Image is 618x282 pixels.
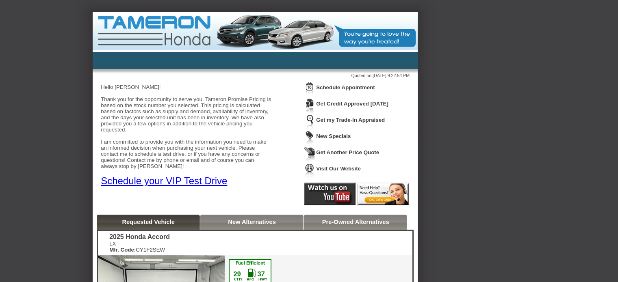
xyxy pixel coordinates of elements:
a: New Alternatives [228,219,276,225]
div: LX CY1F2SEW [109,241,170,253]
a: Requested Vehicle [122,219,175,225]
div: Quoted on [DATE] 9:22:54 PM [101,73,410,78]
div: 2025 Honda Accord [109,233,170,241]
a: Pre-Owned Alternatives [322,219,389,225]
img: Icon_VisitWebsite.png [304,163,315,178]
div: 37 [257,271,265,278]
img: Icon_ScheduleAppointment.png [304,82,315,97]
img: Icon_WeeklySpecials.png [304,131,315,146]
img: Icon_TradeInAppraisal.png [304,114,315,129]
a: Schedule Appointment [316,84,375,90]
div: Hello [PERSON_NAME]! Thank you for the opportunity to serve you. Tameron Promise Pricing is based... [101,78,271,187]
a: Get Another Price Quote [316,149,379,155]
a: Visit Our Website [316,166,361,172]
img: Icon_LiveChat2.png [357,183,409,205]
img: Icon_GetQuote.png [304,147,315,162]
a: New Specials [316,133,351,139]
img: Icon_Youtube2.png [304,183,356,205]
a: Get my Trade-In Appraised [316,117,385,123]
a: Schedule your VIP Test Drive [101,175,227,186]
div: 29 [233,271,241,278]
img: Icon_CreditApproval.png [304,98,315,113]
a: Get Credit Approved [DATE] [316,101,388,107]
b: Mfr. Code: [109,247,136,253]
